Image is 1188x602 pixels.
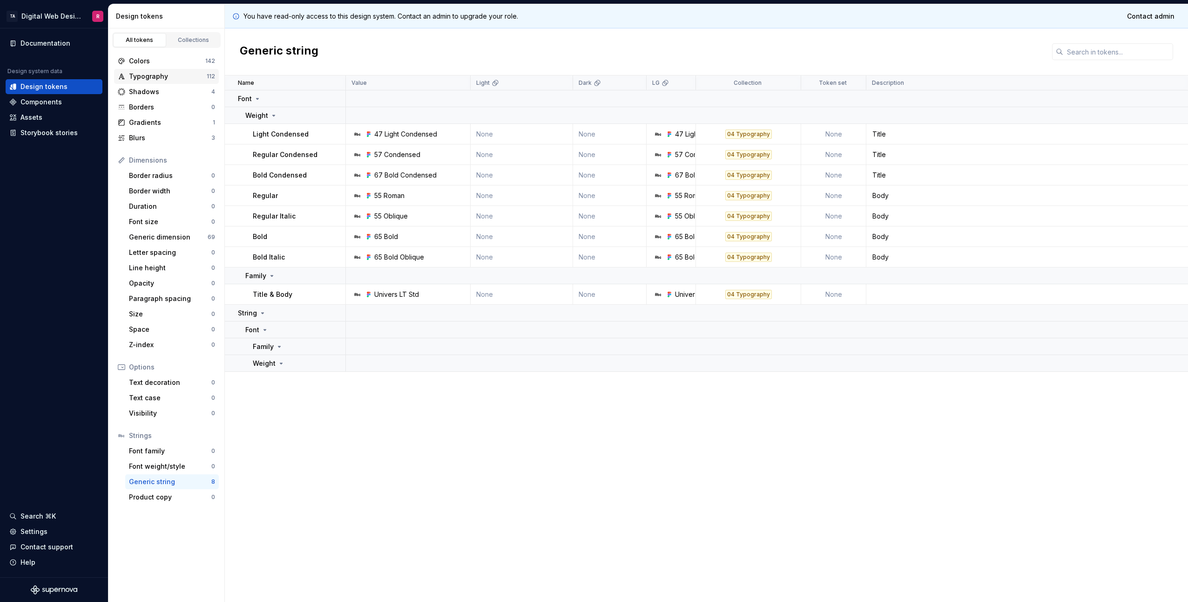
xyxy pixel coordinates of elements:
div: 65 Bold Oblique [374,253,424,262]
div: 04 Typography [725,290,772,299]
p: Font [245,325,259,335]
div: Letter spacing [129,248,211,257]
a: Paragraph spacing0 [125,291,219,306]
a: Colors142 [114,54,219,68]
button: TADigital Web DesignR [2,6,106,26]
div: 0 [211,280,215,287]
td: None [573,144,647,165]
div: Border radius [129,171,211,180]
p: Light Condensed [253,130,309,139]
div: 69 [208,233,215,241]
div: 0 [211,341,215,349]
td: None [573,165,647,185]
a: Visibility0 [125,406,219,421]
div: Size [129,309,211,319]
a: Product copy0 [125,490,219,505]
div: Documentation [20,39,70,48]
a: Line height0 [125,260,219,275]
button: Help [6,555,102,570]
a: Borders0 [114,100,219,115]
p: Collection [734,79,762,87]
div: Collections [170,36,217,44]
input: Search in tokens... [1063,43,1173,60]
a: Blurs3 [114,130,219,145]
a: Space0 [125,322,219,337]
p: Weight [253,359,276,368]
div: 0 [211,447,215,455]
td: None [801,165,866,185]
td: None [471,124,573,144]
a: Shadows4 [114,84,219,99]
div: Digital Web Design [21,12,81,21]
div: 65 Bold [374,232,398,241]
td: None [471,185,573,206]
div: 0 [211,326,215,333]
div: Univers LT Std [675,290,720,299]
div: 0 [211,463,215,470]
div: 65 Bold [675,232,699,241]
div: Options [129,363,215,372]
div: 04 Typography [725,232,772,241]
div: 57 Condensed [374,150,420,159]
p: Token set [819,79,847,87]
p: String [238,308,257,318]
div: 67 Bold Condensed [374,171,437,180]
div: 3 [211,134,215,142]
button: Search ⌘K [6,509,102,524]
div: Dimensions [129,156,215,165]
a: Text case0 [125,390,219,405]
td: None [471,144,573,165]
td: None [471,206,573,226]
div: Text decoration [129,378,211,387]
div: All tokens [116,36,163,44]
td: None [801,226,866,247]
p: Regular Condensed [253,150,317,159]
p: Family [253,342,274,351]
a: Letter spacing0 [125,245,219,260]
div: Typography [129,72,207,81]
div: 04 Typography [725,171,772,180]
div: Font weight/style [129,462,211,471]
div: Design tokens [20,82,67,91]
div: 0 [211,394,215,402]
div: Duration [129,202,211,211]
p: Bold Italic [253,253,285,262]
div: Paragraph spacing [129,294,211,303]
div: 0 [211,218,215,226]
td: None [573,226,647,247]
div: Text case [129,393,211,403]
a: Font family0 [125,444,219,458]
div: 47 Light Condensed [675,130,738,139]
td: None [801,185,866,206]
div: Settings [20,527,47,536]
div: 67 Bold Condensed [675,171,737,180]
div: 65 Bold Oblique [675,253,725,262]
div: 47 Light Condensed [374,130,437,139]
a: Z-index0 [125,337,219,352]
p: Weight [245,111,268,120]
a: Font size0 [125,214,219,229]
div: Visibility [129,409,211,418]
p: Description [872,79,904,87]
div: Border width [129,186,211,196]
div: 55 Roman [374,191,405,200]
div: 0 [211,172,215,179]
p: LG [652,79,660,87]
a: Border radius0 [125,168,219,183]
div: 04 Typography [725,130,772,139]
a: Settings [6,524,102,539]
div: 04 Typography [725,191,772,200]
p: Family [245,271,266,280]
div: Generic string [129,477,211,486]
p: Bold [253,232,267,241]
td: None [573,247,647,267]
div: 142 [205,57,215,65]
div: Search ⌘K [20,512,56,521]
p: Font [238,94,252,103]
div: 0 [211,264,215,272]
a: Documentation [6,36,102,51]
td: None [573,124,647,144]
p: Name [238,79,254,87]
p: Dark [579,79,592,87]
div: Storybook stories [20,128,78,137]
